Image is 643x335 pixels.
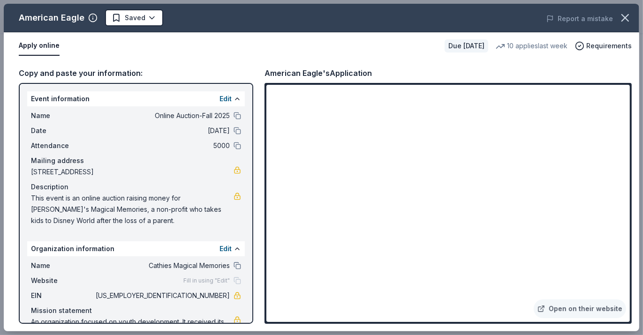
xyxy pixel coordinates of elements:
button: Apply online [19,36,60,56]
div: Mailing address [31,155,241,166]
div: Event information [27,91,245,106]
span: Name [31,260,94,271]
span: [STREET_ADDRESS] [31,166,234,178]
span: EIN [31,290,94,301]
span: Online Auction-Fall 2025 [94,110,230,121]
span: 5000 [94,140,230,151]
div: American Eagle [19,10,84,25]
button: Requirements [575,40,632,52]
span: Date [31,125,94,136]
button: Report a mistake [546,13,613,24]
span: This event is an online auction raising money for [PERSON_NAME]'s Magical Memories, a non-profit ... [31,193,234,226]
span: Website [31,275,94,286]
div: Due [DATE] [445,39,488,52]
span: Requirements [586,40,632,52]
div: Mission statement [31,305,241,316]
span: Attendance [31,140,94,151]
span: Name [31,110,94,121]
span: Fill in using "Edit" [183,277,230,284]
div: Organization information [27,241,245,256]
div: Description [31,181,241,193]
span: Cathies Magical Memories [94,260,230,271]
button: Edit [219,243,232,254]
span: [DATE] [94,125,230,136]
button: Edit [219,93,232,104]
div: Copy and paste your information: [19,67,253,79]
span: [US_EMPLOYER_IDENTIFICATION_NUMBER] [94,290,230,301]
div: American Eagle's Application [265,67,372,79]
a: Open on their website [534,299,626,318]
span: Saved [125,12,145,23]
div: 10 applies last week [496,40,567,52]
button: Saved [105,9,163,26]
